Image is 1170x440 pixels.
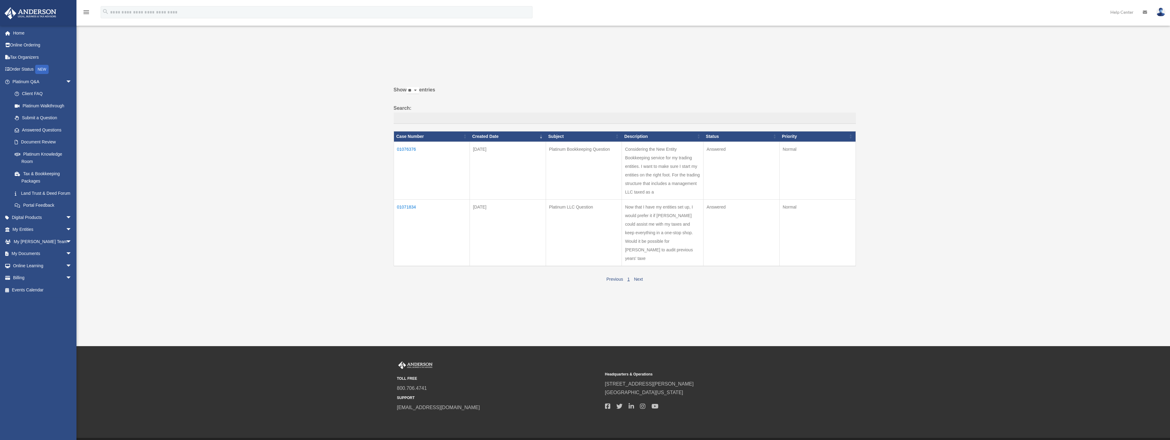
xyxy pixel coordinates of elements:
[9,124,75,136] a: Answered Questions
[397,395,601,401] small: SUPPORT
[622,199,704,266] td: Now that I have my entities set up, I would prefer it if [PERSON_NAME] could assist me with my ta...
[66,211,78,224] span: arrow_drop_down
[102,8,109,15] i: search
[407,87,419,94] select: Showentries
[397,361,434,369] img: Anderson Advisors Platinum Portal
[1156,8,1165,17] img: User Pic
[394,142,470,199] td: 01076376
[4,235,81,248] a: My [PERSON_NAME] Teamarrow_drop_down
[3,7,58,19] img: Anderson Advisors Platinum Portal
[779,199,856,266] td: Normal
[605,381,694,386] a: [STREET_ADDRESS][PERSON_NAME]
[704,199,780,266] td: Answered
[83,9,90,16] i: menu
[9,187,78,199] a: Land Trust & Deed Forum
[4,260,81,272] a: Online Learningarrow_drop_down
[66,272,78,284] span: arrow_drop_down
[9,88,78,100] a: Client FAQ
[83,11,90,16] a: menu
[9,100,78,112] a: Platinum Walkthrough
[4,39,81,51] a: Online Ordering
[66,235,78,248] span: arrow_drop_down
[9,168,78,187] a: Tax & Bookkeeping Packages
[634,277,643,282] a: Next
[704,131,780,142] th: Status: activate to sort column ascending
[9,136,78,148] a: Document Review
[546,142,622,199] td: Platinum Bookkeeping Question
[66,260,78,272] span: arrow_drop_down
[4,211,81,224] a: Digital Productsarrow_drop_down
[66,248,78,260] span: arrow_drop_down
[4,27,81,39] a: Home
[4,272,81,284] a: Billingarrow_drop_down
[9,199,78,212] a: Portal Feedback
[397,405,480,410] a: [EMAIL_ADDRESS][DOMAIN_NAME]
[605,390,683,395] a: [GEOGRAPHIC_DATA][US_STATE]
[4,224,81,236] a: My Entitiesarrow_drop_down
[9,148,78,168] a: Platinum Knowledge Room
[546,199,622,266] td: Platinum LLC Question
[779,131,856,142] th: Priority: activate to sort column ascending
[622,142,704,199] td: Considering the New Entity Bookkeeping service for my trading entities. I want to make sure I sta...
[4,248,81,260] a: My Documentsarrow_drop_down
[66,76,78,88] span: arrow_drop_down
[394,131,470,142] th: Case Number: activate to sort column ascending
[605,371,809,378] small: Headquarters & Operations
[606,277,623,282] a: Previous
[394,113,856,124] input: Search:
[470,131,546,142] th: Created Date: activate to sort column ascending
[394,104,856,124] label: Search:
[66,224,78,236] span: arrow_drop_down
[704,142,780,199] td: Answered
[470,199,546,266] td: [DATE]
[4,51,81,63] a: Tax Organizers
[9,112,78,124] a: Submit a Question
[622,131,704,142] th: Description: activate to sort column ascending
[627,277,630,282] a: 1
[779,142,856,199] td: Normal
[397,386,427,391] a: 800.706.4741
[35,65,49,74] div: NEW
[4,63,81,76] a: Order StatusNEW
[394,199,470,266] td: 01071834
[546,131,622,142] th: Subject: activate to sort column ascending
[4,284,81,296] a: Events Calendar
[470,142,546,199] td: [DATE]
[394,86,856,100] label: Show entries
[4,76,78,88] a: Platinum Q&Aarrow_drop_down
[397,375,601,382] small: TOLL FREE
